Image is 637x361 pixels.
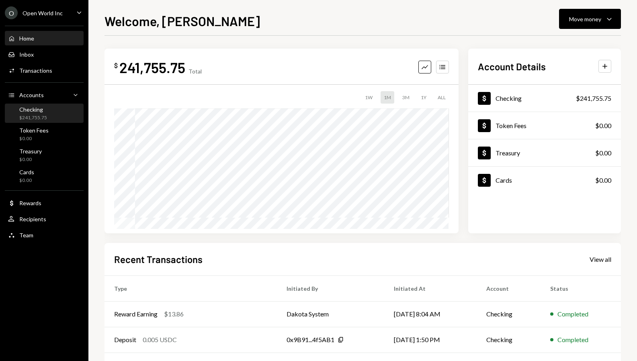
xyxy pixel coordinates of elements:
[399,91,413,104] div: 3M
[362,91,376,104] div: 1W
[595,148,611,158] div: $0.00
[590,255,611,263] a: View all
[114,309,158,319] div: Reward Earning
[541,275,621,301] th: Status
[5,63,84,78] a: Transactions
[5,166,84,186] a: Cards$0.00
[5,6,18,19] div: O
[5,145,84,165] a: Treasury$0.00
[434,91,449,104] div: ALL
[19,200,41,206] div: Rewards
[5,228,84,242] a: Team
[384,327,477,353] td: [DATE] 1:50 PM
[104,275,277,301] th: Type
[19,35,34,42] div: Home
[5,88,84,102] a: Accounts
[5,124,84,144] a: Token Fees$0.00
[19,148,42,155] div: Treasury
[418,91,430,104] div: 1Y
[188,68,202,75] div: Total
[19,92,44,98] div: Accounts
[19,177,34,184] div: $0.00
[468,167,621,194] a: Cards$0.00
[143,335,177,345] div: 0.005 USDC
[384,301,477,327] td: [DATE] 8:04 AM
[557,309,588,319] div: Completed
[114,61,118,69] div: $
[5,31,84,45] a: Home
[468,85,621,112] a: Checking$241,755.75
[496,122,526,129] div: Token Fees
[19,106,47,113] div: Checking
[164,309,184,319] div: $13.86
[477,327,540,353] td: Checking
[468,112,621,139] a: Token Fees$0.00
[19,114,47,121] div: $241,755.75
[19,156,42,163] div: $0.00
[5,104,84,123] a: Checking$241,755.75
[590,255,611,263] div: View all
[119,58,185,76] div: 241,755.75
[104,13,260,29] h1: Welcome, [PERSON_NAME]
[277,275,385,301] th: Initiated By
[5,196,84,210] a: Rewards
[277,301,385,327] td: Dakota System
[595,121,611,131] div: $0.00
[19,169,34,175] div: Cards
[114,335,136,345] div: Deposit
[496,94,522,102] div: Checking
[19,216,46,222] div: Recipients
[468,139,621,166] a: Treasury$0.00
[557,335,588,345] div: Completed
[559,9,621,29] button: Move money
[19,135,49,142] div: $0.00
[19,127,49,134] div: Token Fees
[19,67,52,74] div: Transactions
[5,47,84,61] a: Inbox
[576,94,611,103] div: $241,755.75
[569,15,601,23] div: Move money
[19,232,33,239] div: Team
[381,91,394,104] div: 1M
[384,275,477,301] th: Initiated At
[478,60,546,73] h2: Account Details
[23,10,63,16] div: Open World Inc
[19,51,34,58] div: Inbox
[595,175,611,185] div: $0.00
[496,176,512,184] div: Cards
[114,253,203,266] h2: Recent Transactions
[287,335,334,345] div: 0x9B91...4f5AB1
[5,212,84,226] a: Recipients
[496,149,520,157] div: Treasury
[477,301,540,327] td: Checking
[477,275,540,301] th: Account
